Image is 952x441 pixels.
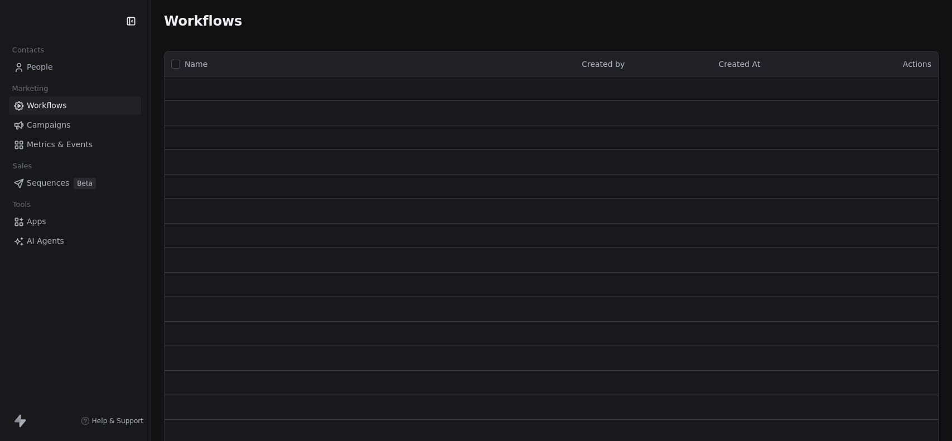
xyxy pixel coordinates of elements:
[719,60,761,69] span: Created At
[9,116,141,134] a: Campaigns
[27,235,64,247] span: AI Agents
[92,416,143,425] span: Help & Support
[27,61,53,73] span: People
[9,58,141,76] a: People
[27,100,67,112] span: Workflows
[7,80,53,97] span: Marketing
[27,216,46,227] span: Apps
[9,96,141,115] a: Workflows
[74,178,96,189] span: Beta
[9,212,141,231] a: Apps
[7,42,49,59] span: Contacts
[81,416,143,425] a: Help & Support
[27,119,70,131] span: Campaigns
[27,177,69,189] span: Sequences
[8,196,35,213] span: Tools
[8,158,37,175] span: Sales
[9,232,141,250] a: AI Agents
[185,59,207,70] span: Name
[903,60,931,69] span: Actions
[27,139,93,151] span: Metrics & Events
[9,135,141,154] a: Metrics & Events
[9,174,141,192] a: SequencesBeta
[164,13,242,29] span: Workflows
[582,60,625,69] span: Created by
